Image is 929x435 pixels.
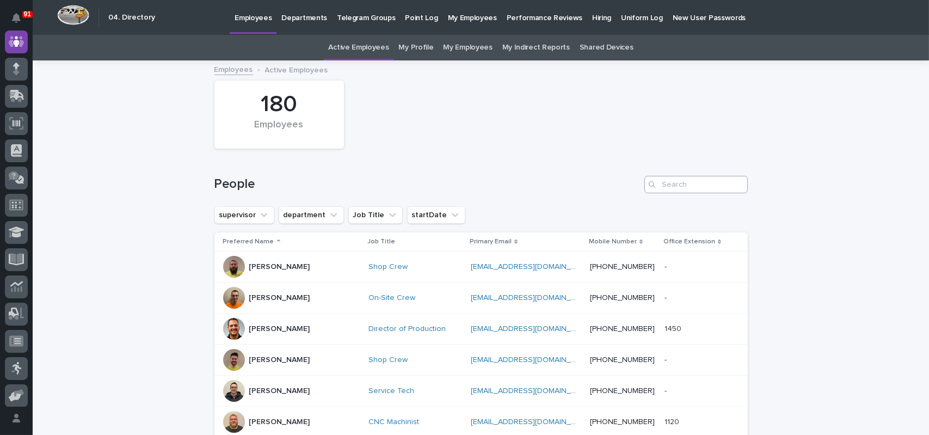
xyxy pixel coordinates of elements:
[665,260,669,272] p: -
[14,13,28,30] div: Notifications91
[214,283,748,314] tr: [PERSON_NAME]On-Site Crew [EMAIL_ADDRESS][DOMAIN_NAME] [PHONE_NUMBER]--
[223,236,274,248] p: Preferred Name
[368,262,408,272] a: Shop Crew
[368,356,408,365] a: Shop Crew
[589,236,637,248] p: Mobile Number
[590,294,655,302] a: [PHONE_NUMBER]
[214,314,748,345] tr: [PERSON_NAME]Director of Production [EMAIL_ADDRESS][DOMAIN_NAME] [PHONE_NUMBER]14501450
[470,236,512,248] p: Primary Email
[328,35,389,60] a: Active Employees
[249,324,310,334] p: [PERSON_NAME]
[249,262,310,272] p: [PERSON_NAME]
[367,236,395,248] p: Job Title
[665,291,669,303] p: -
[665,384,669,396] p: -
[471,294,594,302] a: [EMAIL_ADDRESS][DOMAIN_NAME]
[644,176,748,193] input: Search
[214,63,253,75] a: Employees
[580,35,633,60] a: Shared Devices
[214,345,748,376] tr: [PERSON_NAME]Shop Crew [EMAIL_ADDRESS][DOMAIN_NAME] [PHONE_NUMBER]--
[368,418,419,427] a: CNC Machinist
[368,324,446,334] a: Director of Production
[265,63,328,75] p: Active Employees
[57,5,89,25] img: Workspace Logo
[665,322,684,334] p: 1450
[502,35,570,60] a: My Indirect Reports
[214,206,274,224] button: supervisor
[279,206,344,224] button: department
[665,415,681,427] p: 1120
[233,91,325,118] div: 180
[590,387,655,395] a: [PHONE_NUMBER]
[249,418,310,427] p: [PERSON_NAME]
[348,206,403,224] button: Job Title
[214,176,640,192] h1: People
[443,35,492,60] a: My Employees
[368,293,415,303] a: On-Site Crew
[407,206,465,224] button: startDate
[368,387,414,396] a: Service Tech
[249,356,310,365] p: [PERSON_NAME]
[590,356,655,364] a: [PHONE_NUMBER]
[249,293,310,303] p: [PERSON_NAME]
[471,356,594,364] a: [EMAIL_ADDRESS][DOMAIN_NAME]
[249,387,310,396] p: [PERSON_NAME]
[471,325,594,333] a: [EMAIL_ADDRESS][DOMAIN_NAME]
[665,353,669,365] p: -
[471,418,594,426] a: [EMAIL_ADDRESS][DOMAIN_NAME]
[214,252,748,283] tr: [PERSON_NAME]Shop Crew [EMAIL_ADDRESS][DOMAIN_NAME] [PHONE_NUMBER]--
[214,376,748,407] tr: [PERSON_NAME]Service Tech [EMAIL_ADDRESS][DOMAIN_NAME] [PHONE_NUMBER]--
[590,263,655,271] a: [PHONE_NUMBER]
[471,387,594,395] a: [EMAIL_ADDRESS][DOMAIN_NAME]
[399,35,434,60] a: My Profile
[24,10,31,18] p: 91
[663,236,715,248] p: Office Extension
[108,13,155,22] h2: 04. Directory
[590,325,655,333] a: [PHONE_NUMBER]
[471,263,594,271] a: [EMAIL_ADDRESS][DOMAIN_NAME]
[5,7,28,29] button: Notifications
[233,119,325,142] div: Employees
[590,418,655,426] a: [PHONE_NUMBER]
